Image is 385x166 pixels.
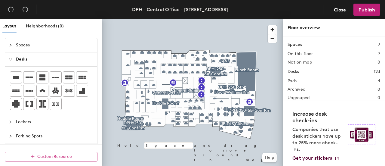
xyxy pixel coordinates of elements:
[16,52,94,66] span: Desks
[9,120,12,124] span: collapsed
[262,153,277,162] button: Help
[292,155,339,161] a: Get your stickers
[16,115,94,129] span: Lockers
[288,79,297,83] h2: Pods
[5,4,17,16] button: Undo (⌘ + Z)
[334,7,346,13] span: Close
[2,23,16,29] span: Layout
[377,87,380,92] h2: 0
[329,4,351,16] button: Close
[9,134,12,138] span: collapsed
[288,60,312,65] h2: Not on map
[288,87,305,92] h2: Archived
[132,6,228,13] div: DPH - Central Office - [STREET_ADDRESS]
[288,41,302,48] h1: Spaces
[378,41,380,48] h1: 7
[288,52,313,56] h2: On this floor
[19,4,31,16] button: Redo (⌘ + ⇧ + Z)
[377,60,380,65] h2: 0
[16,143,94,157] span: Points of Interest
[288,24,380,31] div: Floor overview
[37,154,72,159] span: Custom Resource
[348,124,375,145] img: Sticker logo
[16,38,94,52] span: Spaces
[377,96,380,100] h2: 0
[292,155,332,161] span: Get your stickers
[26,23,64,29] span: Neighborhoods (0)
[353,4,380,16] button: Publish
[374,68,380,75] h1: 123
[359,7,375,13] span: Publish
[292,126,344,153] p: Companies that use desk stickers have up to 25% more check-ins.
[16,129,94,143] span: Parking Spots
[288,68,299,75] h1: Desks
[9,58,12,61] span: expanded
[378,79,380,83] h2: 4
[9,43,12,47] span: collapsed
[5,152,97,161] button: Custom Resource
[288,96,310,100] h2: Ungrouped
[292,111,344,124] h4: Increase desk check-ins
[378,52,380,56] h2: 7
